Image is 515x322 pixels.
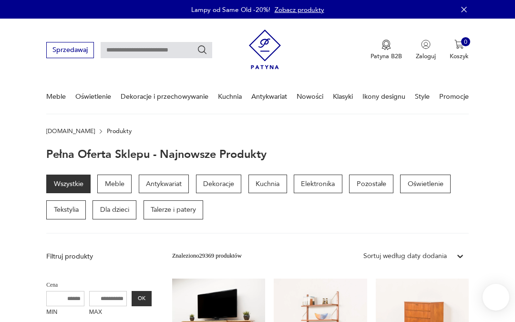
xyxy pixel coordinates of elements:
p: Cena [46,280,152,290]
a: Meble [97,175,132,194]
a: Pozostałe [349,175,393,194]
button: Patyna B2B [371,40,402,61]
button: 0Koszyk [450,40,469,61]
a: Tekstylia [46,200,86,219]
img: Ikonka użytkownika [421,40,431,49]
button: Sprzedawaj [46,42,93,58]
a: Antykwariat [251,80,287,113]
label: MAX [89,306,127,320]
a: [DOMAIN_NAME] [46,128,95,135]
p: Produkty [107,128,132,135]
button: OK [132,291,151,306]
img: Ikona koszyka [454,40,464,49]
a: Talerze i patery [144,200,204,219]
a: Dekoracje i przechowywanie [121,80,208,113]
button: Zaloguj [416,40,436,61]
a: Oświetlenie [75,80,111,113]
a: Sprzedawaj [46,48,93,53]
a: Elektronika [294,175,342,194]
a: Ikona medaluPatyna B2B [371,40,402,61]
img: Ikona medalu [381,40,391,50]
a: Dla dzieci [93,200,136,219]
a: Style [415,80,430,113]
img: Patyna - sklep z meblami i dekoracjami vintage [249,26,281,73]
a: Dekoracje [196,175,242,194]
a: Ikony designu [362,80,405,113]
p: Zaloguj [416,52,436,61]
iframe: Smartsupp widget button [483,284,509,311]
a: Antykwariat [139,175,189,194]
a: Promocje [439,80,469,113]
a: Kuchnia [218,80,242,113]
p: Patyna B2B [371,52,402,61]
a: Nowości [297,80,323,113]
div: 0 [461,37,471,47]
a: Wszystkie [46,175,91,194]
a: Meble [46,80,66,113]
div: Znaleziono 29369 produktów [172,251,242,261]
p: Lampy od Same Old -20%! [191,5,270,14]
h1: Pełna oferta sklepu - najnowsze produkty [46,149,267,161]
a: Zobacz produkty [275,5,324,14]
a: Oświetlenie [400,175,451,194]
p: Filtruj produkty [46,252,152,261]
p: Koszyk [450,52,469,61]
a: Klasyki [333,80,353,113]
div: Sortuj według daty dodania [363,251,447,261]
button: Szukaj [197,45,207,55]
a: Kuchnia [248,175,287,194]
label: MIN [46,306,84,320]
